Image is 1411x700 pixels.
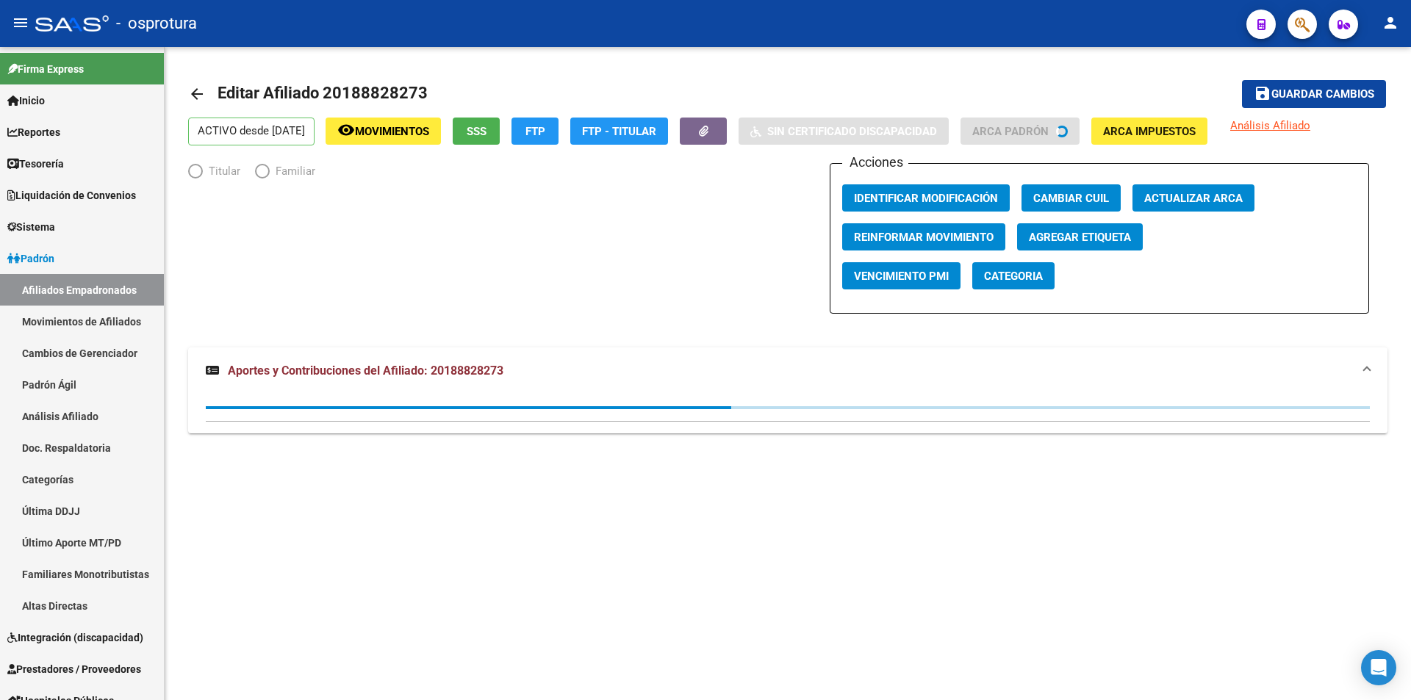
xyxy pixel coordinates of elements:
[1022,184,1121,212] button: Cambiar CUIL
[1382,14,1399,32] mat-icon: person
[7,219,55,235] span: Sistema
[1103,125,1196,138] span: ARCA Impuestos
[188,85,206,103] mat-icon: arrow_back
[961,118,1080,145] button: ARCA Padrón
[1091,118,1207,145] button: ARCA Impuestos
[984,270,1043,283] span: Categoria
[12,14,29,32] mat-icon: menu
[218,84,428,102] span: Editar Afiliado 20188828273
[767,125,937,138] span: Sin Certificado Discapacidad
[1029,231,1131,244] span: Agregar Etiqueta
[842,184,1010,212] button: Identificar Modificación
[1132,184,1254,212] button: Actualizar ARCA
[188,167,330,181] mat-radio-group: Elija una opción
[270,163,315,179] span: Familiar
[188,118,315,145] p: ACTIVO desde [DATE]
[7,629,143,646] span: Integración (discapacidad)
[7,187,136,203] span: Liquidación de Convenios
[7,250,54,267] span: Padrón
[972,125,1049,138] span: ARCA Padrón
[337,121,355,139] mat-icon: remove_red_eye
[228,364,503,378] span: Aportes y Contribuciones del Afiliado: 20188828273
[467,125,487,138] span: SSS
[1144,192,1243,205] span: Actualizar ARCA
[1361,650,1396,685] div: Open Intercom Messenger
[972,262,1055,289] button: Categoria
[116,7,197,40] span: - osprotura
[854,231,994,244] span: Reinformar Movimiento
[511,118,559,145] button: FTP
[1254,84,1271,102] mat-icon: save
[570,118,668,145] button: FTP - Titular
[355,125,429,138] span: Movimientos
[326,118,441,145] button: Movimientos
[7,661,141,677] span: Prestadores / Proveedores
[842,262,961,289] button: Vencimiento PMI
[1242,80,1386,107] button: Guardar cambios
[7,93,45,109] span: Inicio
[188,347,1387,394] mat-expansion-panel-header: Aportes y Contribuciones del Afiliado: 20188828273
[1033,192,1109,205] span: Cambiar CUIL
[525,125,545,138] span: FTP
[203,163,240,179] span: Titular
[1230,119,1310,132] span: Análisis Afiliado
[842,223,1005,250] button: Reinformar Movimiento
[7,61,84,77] span: Firma Express
[188,394,1387,433] div: Aportes y Contribuciones del Afiliado: 20188828273
[854,192,998,205] span: Identificar Modificación
[7,124,60,140] span: Reportes
[582,125,656,138] span: FTP - Titular
[854,270,949,283] span: Vencimiento PMI
[842,152,908,173] h3: Acciones
[453,118,500,145] button: SSS
[7,156,64,172] span: Tesorería
[739,118,949,145] button: Sin Certificado Discapacidad
[1017,223,1143,250] button: Agregar Etiqueta
[1271,88,1374,101] span: Guardar cambios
